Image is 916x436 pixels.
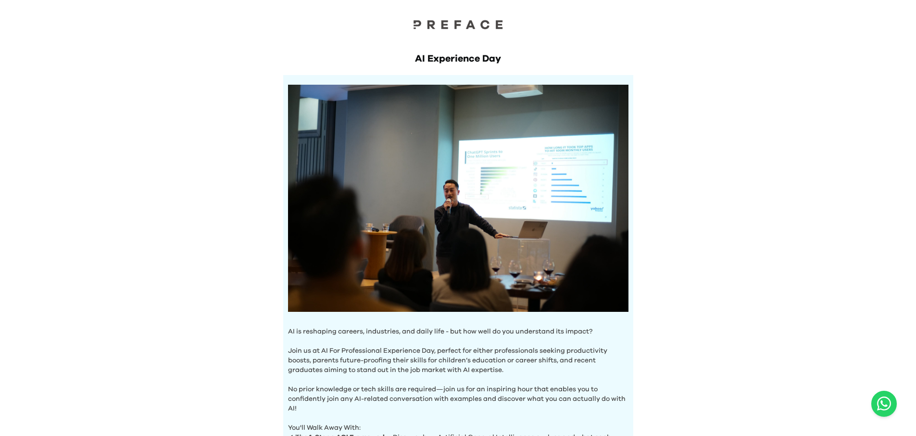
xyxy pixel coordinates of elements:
img: Hero Image [288,85,628,312]
p: No prior knowledge or tech skills are required—join us for an inspiring hour that enables you to ... [288,375,628,413]
a: Preface Logo [410,19,506,33]
h1: AI Experience Day [283,52,633,65]
p: Join us at AI For Professional Experience Day, perfect for either professionals seeking productiv... [288,336,628,375]
p: AI is reshaping careers, industries, and daily life - but how well do you understand its impact? [288,327,628,336]
a: Chat with us on WhatsApp [871,391,897,417]
button: Open WhatsApp chat [871,391,897,417]
p: You'll Walk Away With: [288,413,628,433]
img: Preface Logo [410,19,506,29]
